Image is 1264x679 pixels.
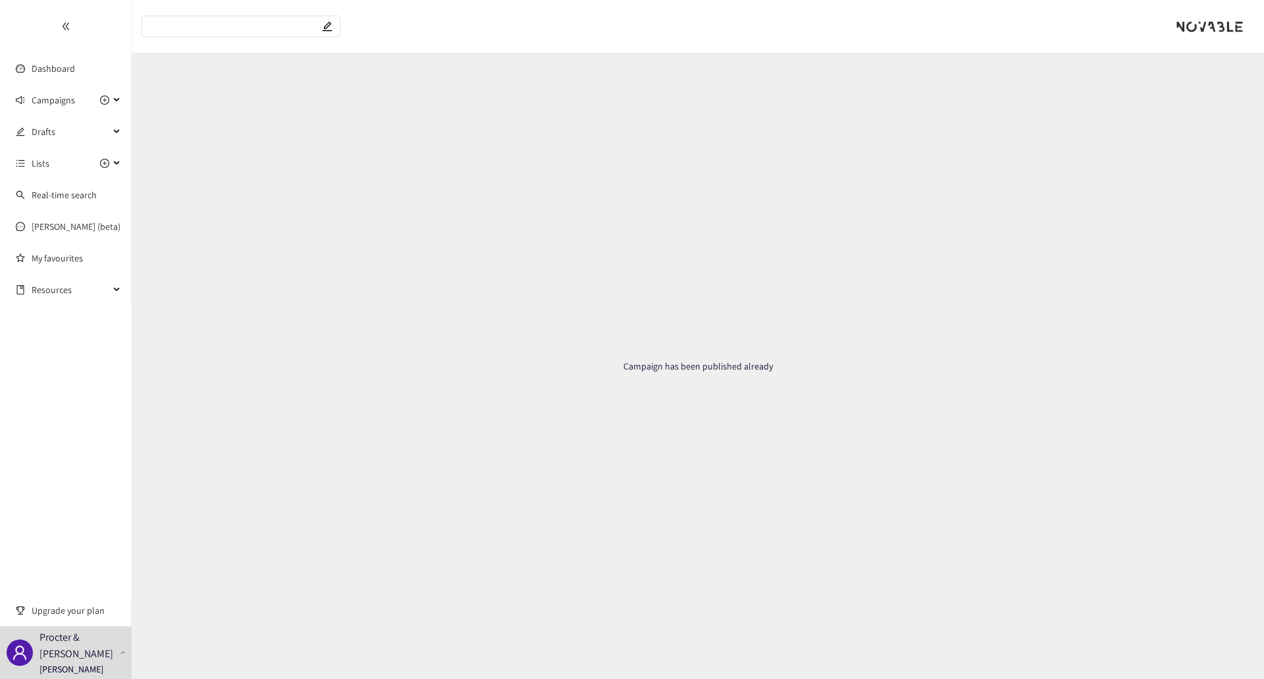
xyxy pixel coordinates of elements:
span: trophy [16,606,25,615]
span: Campaigns [32,87,75,113]
div: Campaign has been published already [132,53,1264,679]
a: [PERSON_NAME] (beta) [32,221,120,232]
span: double-left [61,22,70,31]
span: Resources [32,277,109,303]
span: edit [16,127,25,136]
span: user [12,645,28,661]
p: [PERSON_NAME] [39,662,103,676]
span: plus-circle [100,95,109,105]
a: My favourites [32,245,121,271]
span: unordered-list [16,159,25,168]
a: Dashboard [32,63,75,74]
span: plus-circle [100,159,109,168]
iframe: Chat Widget [1198,616,1264,679]
span: edit [322,21,332,32]
p: Procter & [PERSON_NAME] [39,629,115,662]
span: book [16,285,25,294]
span: Lists [32,150,49,177]
a: Real-time search [32,189,97,201]
span: Upgrade your plan [32,597,121,624]
span: sound [16,95,25,105]
span: Drafts [32,119,109,145]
